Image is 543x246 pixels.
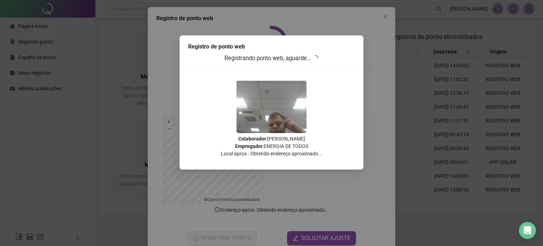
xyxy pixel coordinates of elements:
p: : [PERSON_NAME] : ENERGIA DE TODOS Local aprox.: Obtendo endereço aproximado... [188,135,355,158]
img: Z [237,81,306,133]
div: Registro de ponto web [188,42,355,51]
span: loading [313,55,318,61]
div: Open Intercom Messenger [519,222,536,239]
strong: Colaborador [238,136,266,142]
strong: Empregador [235,143,263,149]
h3: Registrando ponto web, aguarde... [188,54,355,63]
